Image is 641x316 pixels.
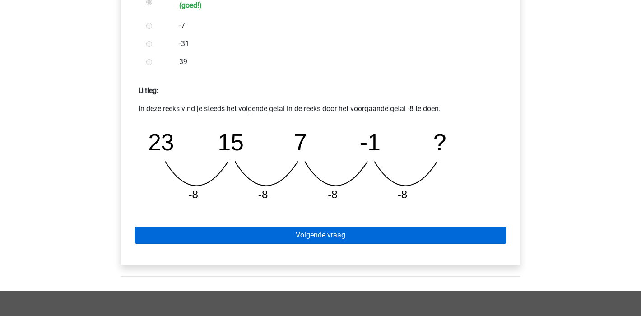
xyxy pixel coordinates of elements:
[360,129,381,155] tspan: -1
[189,188,199,200] tspan: -8
[135,227,506,244] a: Volgende vraag
[179,1,492,9] h6: (goed!)
[434,129,447,155] tspan: ?
[148,129,174,155] tspan: 23
[218,129,244,155] tspan: 15
[328,188,338,200] tspan: -8
[139,86,158,95] strong: Uitleg:
[179,56,492,67] label: 39
[179,38,492,49] label: -31
[398,188,408,200] tspan: -8
[139,103,502,114] p: In deze reeks vind je steeds het volgende getal in de reeks door het voorgaande getal -8 te doen.
[294,129,307,155] tspan: 7
[259,188,269,200] tspan: -8
[179,20,492,31] label: -7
